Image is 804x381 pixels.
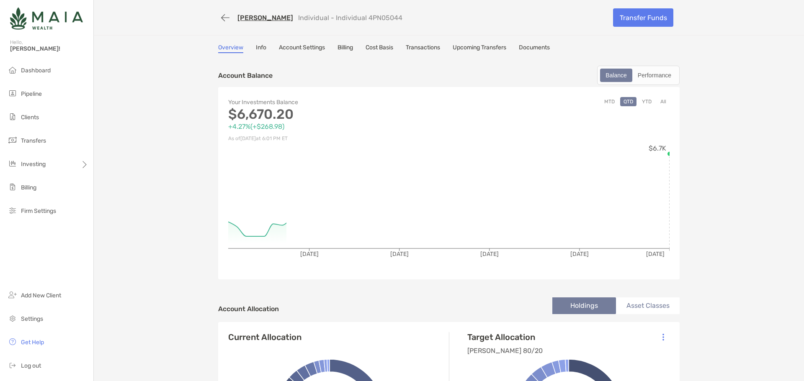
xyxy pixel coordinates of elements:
[467,332,543,342] h4: Target Allocation
[21,90,42,97] span: Pipeline
[390,251,409,258] tspan: [DATE]
[8,337,18,347] img: get-help icon
[453,44,506,53] a: Upcoming Transfers
[21,137,46,144] span: Transfers
[633,69,676,81] div: Performance
[21,315,43,322] span: Settings
[10,45,88,52] span: [PERSON_NAME]!
[8,112,18,122] img: clients icon
[649,144,666,152] tspan: $6.7K
[601,97,618,106] button: MTD
[646,251,665,258] tspan: [DATE]
[218,305,279,313] h4: Account Allocation
[21,67,51,74] span: Dashboard
[21,362,41,369] span: Log out
[406,44,440,53] a: Transactions
[662,333,664,341] img: Icon List Menu
[8,360,18,370] img: logout icon
[601,69,631,81] div: Balance
[552,297,616,314] li: Holdings
[21,339,44,346] span: Get Help
[237,14,293,22] a: [PERSON_NAME]
[8,135,18,145] img: transfers icon
[613,8,673,27] a: Transfer Funds
[639,97,655,106] button: YTD
[10,3,83,33] img: Zoe Logo
[279,44,325,53] a: Account Settings
[570,251,589,258] tspan: [DATE]
[300,251,319,258] tspan: [DATE]
[228,133,449,144] p: As of [DATE] at 6:01 PM ET
[467,345,543,356] p: [PERSON_NAME] 80/20
[620,97,636,106] button: QTD
[616,297,680,314] li: Asset Classes
[298,14,402,22] p: Individual - Individual 4PN05044
[8,290,18,300] img: add_new_client icon
[218,44,243,53] a: Overview
[338,44,353,53] a: Billing
[8,205,18,215] img: firm-settings icon
[228,121,449,132] p: +4.27% ( +$268.98 )
[228,97,449,107] p: Your Investments Balance
[21,207,56,215] span: Firm Settings
[21,292,61,299] span: Add New Client
[21,184,36,191] span: Billing
[228,332,301,342] h4: Current Allocation
[8,88,18,98] img: pipeline icon
[366,44,393,53] a: Cost Basis
[8,313,18,323] img: settings icon
[256,44,266,53] a: Info
[480,251,499,258] tspan: [DATE]
[8,65,18,75] img: dashboard icon
[519,44,550,53] a: Documents
[8,159,18,169] img: investing icon
[228,109,449,120] p: $6,670.20
[8,182,18,192] img: billing icon
[657,97,670,106] button: All
[21,161,46,168] span: Investing
[21,114,39,121] span: Clients
[218,70,273,81] p: Account Balance
[597,66,680,85] div: segmented control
